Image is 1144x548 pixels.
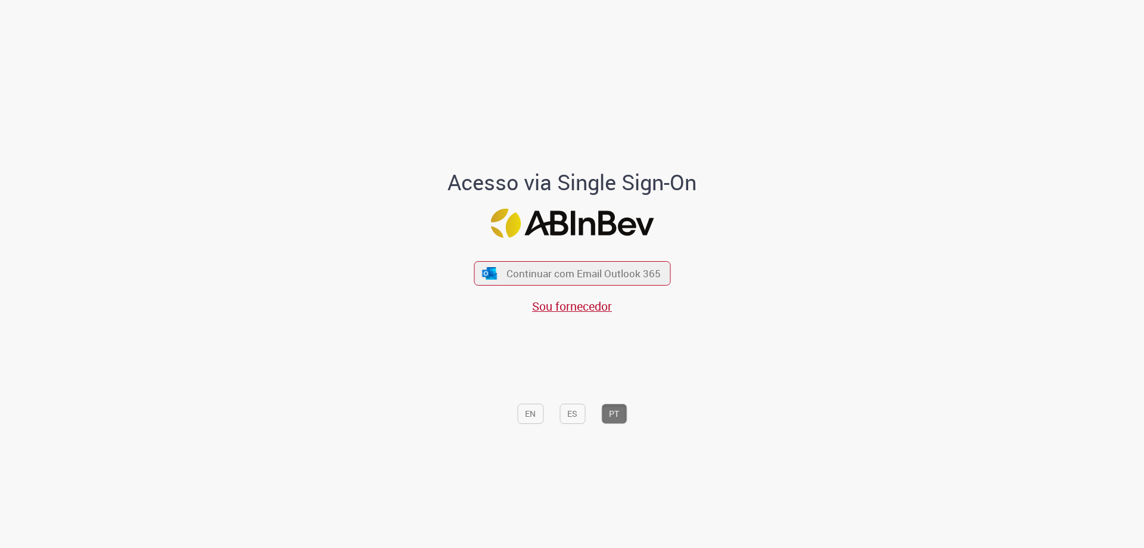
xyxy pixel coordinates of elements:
span: Continuar com Email Outlook 365 [506,267,661,280]
img: Logo ABInBev [490,209,654,238]
button: ícone Azure/Microsoft 360 Continuar com Email Outlook 365 [474,261,670,286]
button: PT [601,404,627,424]
button: EN [517,404,543,424]
a: Sou fornecedor [532,298,612,314]
h1: Acesso via Single Sign-On [407,171,738,194]
img: ícone Azure/Microsoft 360 [481,267,498,280]
button: ES [559,404,585,424]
